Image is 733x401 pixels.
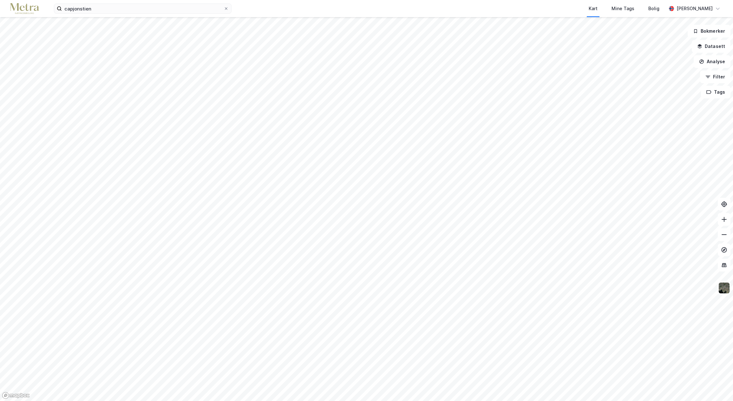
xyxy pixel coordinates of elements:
[692,40,730,53] button: Datasett
[589,5,598,12] div: Kart
[701,371,733,401] div: Kontrollprogram for chat
[718,282,730,294] img: 9k=
[612,5,634,12] div: Mine Tags
[701,371,733,401] iframe: Chat Widget
[2,392,30,399] a: Mapbox homepage
[648,5,659,12] div: Bolig
[694,55,730,68] button: Analyse
[677,5,713,12] div: [PERSON_NAME]
[701,86,730,98] button: Tags
[62,4,224,13] input: Søk på adresse, matrikkel, gårdeiere, leietakere eller personer
[688,25,730,37] button: Bokmerker
[700,70,730,83] button: Filter
[10,3,39,14] img: metra-logo.256734c3b2bbffee19d4.png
